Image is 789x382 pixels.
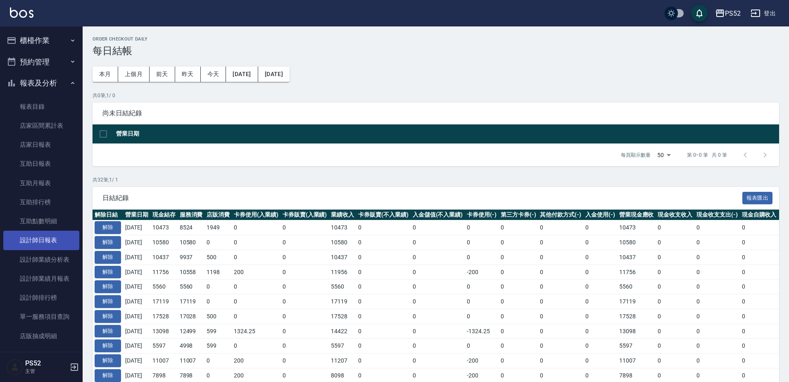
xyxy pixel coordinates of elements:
td: 0 [280,235,329,250]
td: 0 [538,339,583,353]
button: 櫃檯作業 [3,30,79,51]
td: [DATE] [123,250,150,265]
td: 11207 [329,353,356,368]
td: 0 [356,339,411,353]
a: 互助日報表 [3,154,79,173]
button: save [691,5,708,21]
td: 0 [411,294,465,309]
td: 0 [204,353,232,368]
td: 0 [656,250,694,265]
a: 互助排行榜 [3,193,79,212]
th: 卡券販賣(入業績) [280,210,329,220]
td: 0 [204,235,232,250]
td: 0 [280,309,329,324]
button: 本月 [93,67,118,82]
th: 營業日期 [114,124,779,144]
td: 10558 [178,265,205,279]
th: 店販消費 [204,210,232,220]
td: 0 [583,339,617,353]
td: 0 [465,250,499,265]
th: 現金自購收入 [740,210,779,220]
td: 0 [656,324,694,339]
button: 解除 [95,310,121,323]
td: 17119 [178,294,205,309]
button: 登出 [747,6,779,21]
td: 200 [232,265,280,279]
td: -200 [465,265,499,279]
img: Logo [10,7,33,18]
span: 尚未日結紀錄 [102,109,769,117]
td: 5560 [329,279,356,294]
td: 599 [204,339,232,353]
td: 0 [694,279,740,294]
td: 0 [499,235,538,250]
td: 0 [232,309,280,324]
td: 0 [694,353,740,368]
button: 解除 [95,339,121,352]
td: 0 [740,339,779,353]
button: 解除 [95,354,121,367]
p: 共 32 筆, 1 / 1 [93,176,779,184]
td: 0 [538,324,583,339]
p: 第 0–0 筆 共 0 筆 [687,151,727,159]
th: 入金儲值(不入業績) [411,210,465,220]
a: 報表目錄 [3,97,79,116]
td: 0 [411,324,465,339]
td: 0 [411,265,465,279]
td: 0 [356,309,411,324]
td: 0 [499,339,538,353]
button: 昨天 [175,67,201,82]
td: 10580 [617,235,656,250]
td: 11007 [617,353,656,368]
td: 0 [411,220,465,235]
a: 報表匯出 [742,193,773,201]
td: 0 [694,324,740,339]
th: 入金使用(-) [583,210,617,220]
td: 5597 [150,339,178,353]
td: 0 [538,265,583,279]
td: 0 [499,279,538,294]
td: 0 [280,324,329,339]
button: 上個月 [118,67,150,82]
td: 0 [356,353,411,368]
td: 0 [538,279,583,294]
th: 服務消費 [178,210,205,220]
div: 50 [654,144,674,166]
th: 第三方卡券(-) [499,210,538,220]
td: 0 [499,250,538,265]
td: 0 [656,339,694,353]
td: 0 [465,309,499,324]
td: 0 [499,294,538,309]
td: 0 [583,309,617,324]
td: 10580 [178,235,205,250]
button: 前天 [150,67,175,82]
td: 0 [411,353,465,368]
td: 0 [232,339,280,353]
button: 解除 [95,251,121,264]
td: 0 [411,339,465,353]
td: 5560 [617,279,656,294]
td: 0 [280,353,329,368]
td: 11756 [617,265,656,279]
td: 11007 [178,353,205,368]
div: PS52 [725,8,741,19]
td: 0 [499,220,538,235]
td: 0 [583,235,617,250]
button: 報表及分析 [3,72,79,94]
td: 5597 [617,339,656,353]
th: 卡券使用(-) [465,210,499,220]
td: 0 [740,309,779,324]
td: 0 [280,250,329,265]
td: 0 [538,353,583,368]
td: 0 [465,220,499,235]
td: 11756 [150,265,178,279]
span: 日結紀錄 [102,194,742,202]
button: 報表匯出 [742,192,773,205]
button: 解除 [95,221,121,234]
a: 互助點數明細 [3,212,79,231]
td: 8524 [178,220,205,235]
th: 現金收支支出(-) [694,210,740,220]
td: 0 [740,250,779,265]
th: 其他付款方式(-) [538,210,583,220]
td: 0 [538,294,583,309]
